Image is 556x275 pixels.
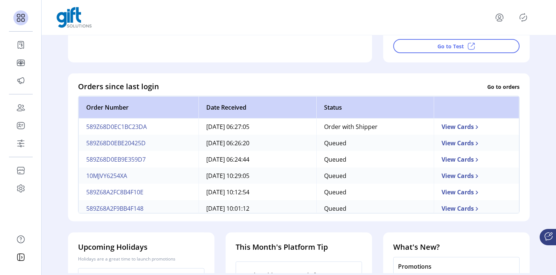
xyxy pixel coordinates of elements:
[393,39,520,53] button: Go to Test
[78,135,198,151] td: 589Z68D0EBE20425D
[78,81,159,92] h4: Orders since last login
[198,151,316,168] td: [DATE] 06:24:44
[78,168,198,184] td: 10MJVY6254XA
[517,12,529,23] button: Publisher Panel
[78,151,198,168] td: 589Z68D0EB9E359D7
[487,82,520,90] p: Go to orders
[316,184,434,200] td: Queued
[198,135,316,151] td: [DATE] 06:26:20
[78,200,198,217] td: 589Z68A2F9BB4F148
[434,119,519,135] td: View Cards
[316,96,434,119] th: Status
[198,119,316,135] td: [DATE] 06:27:05
[316,119,434,135] td: Order with Shipper
[78,242,204,253] h4: Upcoming Holidays
[434,151,519,168] td: View Cards
[78,119,198,135] td: 589Z68D0EC1BC23DA
[434,200,519,217] td: View Cards
[78,96,198,119] th: Order Number
[316,151,434,168] td: Queued
[316,200,434,217] td: Queued
[198,168,316,184] td: [DATE] 10:29:05
[198,184,316,200] td: [DATE] 10:12:54
[78,184,198,200] td: 589Z68A2FC8B4F10E
[434,135,519,151] td: View Cards
[198,200,316,217] td: [DATE] 10:01:12
[236,242,362,253] h4: This Month's Platform Tip
[434,184,519,200] td: View Cards
[434,168,519,184] td: View Cards
[393,242,520,253] h4: What's New?
[485,9,517,26] button: menu
[198,96,316,119] th: Date Received
[56,7,92,28] img: logo
[398,262,515,271] p: Promotions
[78,256,204,262] p: Holidays are a great time to launch promotions
[316,168,434,184] td: Queued
[316,135,434,151] td: Queued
